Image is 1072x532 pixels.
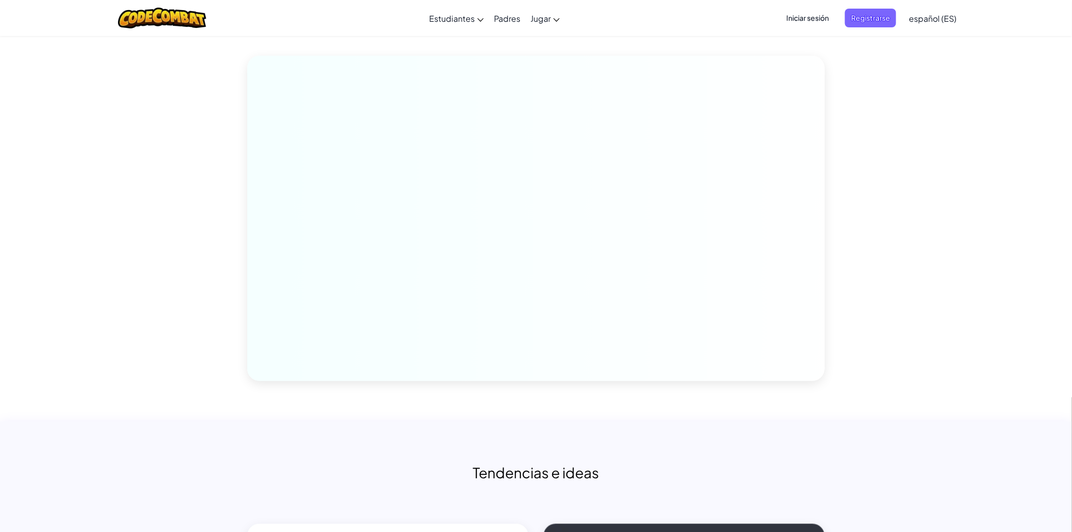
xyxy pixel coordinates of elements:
button: Iniciar sesión [780,9,835,27]
span: español (ES) [909,13,956,24]
a: español (ES) [904,5,962,32]
img: CodeCombat logo [118,8,207,28]
a: Jugar [525,5,565,32]
button: Registrarse [845,9,896,27]
span: Jugar [530,13,551,24]
a: Padres [489,5,525,32]
a: Estudiantes [424,5,489,32]
span: Estudiantes [429,13,475,24]
h2: Tendencias e ideas [247,462,825,483]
